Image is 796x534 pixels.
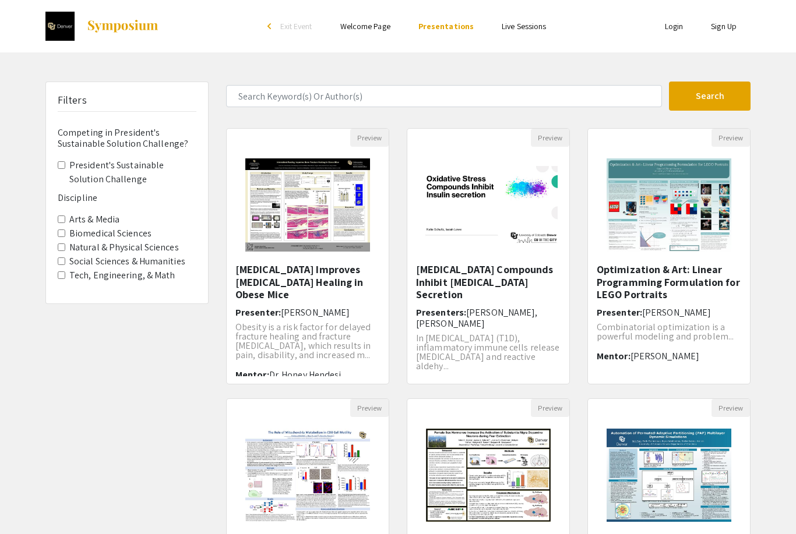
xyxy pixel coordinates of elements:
[642,306,711,319] span: [PERSON_NAME]
[9,482,50,525] iframe: Chat
[350,399,389,417] button: Preview
[350,129,389,147] button: Preview
[69,241,179,254] label: Natural & Physical Sciences
[712,399,750,417] button: Preview
[69,268,175,282] label: Tech, Engineering, & Math
[531,129,569,147] button: Preview
[235,323,380,360] p: Obesity is a risk factor for delayed fracture healing and fracture [MEDICAL_DATA], which results ...
[86,19,159,33] img: Symposium by ForagerOne
[407,128,570,384] div: Open Presentation <p>Oxidative Stress Compounds Inhibit Insulin Secretion</p>
[665,21,684,31] a: Login
[280,21,312,31] span: Exit Event
[414,417,562,533] img: <p><strong>Female Sex Hormones Increase the Activation of Substantia Nigra Dopamine Neurons durin...
[69,254,185,268] label: Social Sciences & Humanities
[531,399,569,417] button: Preview
[597,321,734,342] span: Combinatorial optimization is a powerful modeling and problem...
[235,263,380,301] h5: [MEDICAL_DATA] Improves [MEDICAL_DATA] Healing in Obese Mice
[340,21,390,31] a: Welcome Page
[418,21,474,31] a: Presentations
[669,82,751,111] button: Search
[416,332,559,372] span: In [MEDICAL_DATA] (T1D), inflammatory immune cells release [MEDICAL_DATA] and reactive aldehy...
[711,21,737,31] a: Sign Up
[235,369,269,381] span: Mentor:
[69,158,196,186] label: President's Sustainable Solution Challenge
[416,307,561,329] h6: Presenters:
[58,192,196,203] h6: Discipline
[269,369,341,381] span: Dr. Honey Hendesi
[712,129,750,147] button: Preview
[407,154,569,256] img: <p>Oxidative Stress Compounds Inhibit Insulin Secretion</p>
[416,263,561,301] h5: [MEDICAL_DATA] Compounds Inhibit [MEDICAL_DATA] Secretion
[69,213,119,227] label: Arts & Media
[58,127,196,149] h6: Competing in President's Sustainable Solution Challenge?
[595,147,742,263] img: <p>Optimization &amp; Art: Linear Programming Formulation for LEGO Portraits</p>
[226,128,389,384] div: Open Presentation <p>Intermittent Fasting Improves Bone Fracture Healing in Obese Mice </p>
[58,94,87,107] h5: Filters
[597,263,741,301] h5: Optimization & Art: Linear Programming Formulation for LEGO Portraits
[416,306,538,330] span: [PERSON_NAME], [PERSON_NAME]
[234,417,381,533] img: <p class="ql-align-center"><strong style="color: rgb(47, 85, 151);">The Role of Mitochondria Meta...
[595,417,742,533] img: <p><strong>Automation of Permuted-Adaptive Partitioning (PAP) Multilayer Dynamic Simulations</str...
[267,23,274,30] div: arrow_back_ios
[226,85,662,107] input: Search Keyword(s) Or Author(s)
[587,128,751,384] div: Open Presentation <p>Optimization &amp; Art: Linear Programming Formulation for LEGO Portraits</p>
[235,307,380,318] h6: Presenter:
[234,147,381,263] img: <p>Intermittent Fasting Improves Bone Fracture Healing in Obese Mice </p>
[502,21,546,31] a: Live Sessions
[45,12,75,41] img: The 2024 Research and Creative Activities Symposium (RaCAS)
[45,12,159,41] a: The 2024 Research and Creative Activities Symposium (RaCAS)
[631,350,699,362] span: [PERSON_NAME]
[597,307,741,318] h6: Presenter:
[69,227,152,241] label: Biomedical Sciences
[597,350,631,362] span: Mentor:
[281,306,350,319] span: [PERSON_NAME]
